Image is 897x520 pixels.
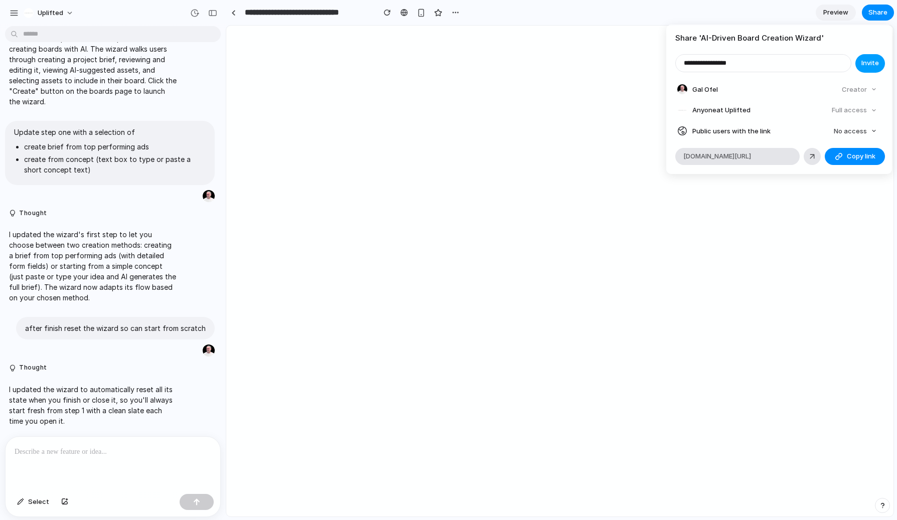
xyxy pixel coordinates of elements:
[692,126,771,136] span: Public users with the link
[683,151,751,161] span: [DOMAIN_NAME][URL]
[861,58,879,68] span: Invite
[834,126,867,136] span: No access
[825,148,885,165] button: Copy link
[675,33,883,44] h4: Share ' AI-Driven Board Creation Wizard '
[855,54,885,73] button: Invite
[830,124,881,138] button: No access
[692,105,751,115] span: Anyone at Uplifted
[847,151,875,161] span: Copy link
[675,148,800,165] div: [DOMAIN_NAME][URL]
[692,85,718,95] span: Gal Ofel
